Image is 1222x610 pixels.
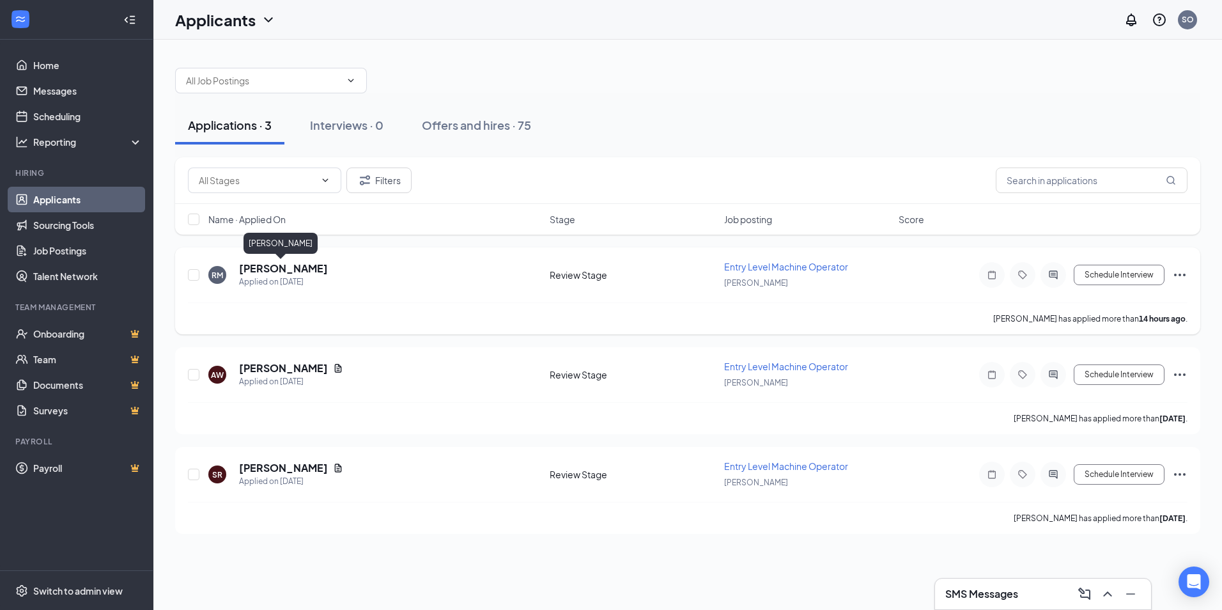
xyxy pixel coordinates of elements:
[212,270,223,281] div: RM
[239,475,343,488] div: Applied on [DATE]
[33,187,143,212] a: Applicants
[1074,265,1164,285] button: Schedule Interview
[239,375,343,388] div: Applied on [DATE]
[945,587,1018,601] h3: SMS Messages
[186,74,341,88] input: All Job Postings
[123,13,136,26] svg: Collapse
[1159,513,1186,523] b: [DATE]
[33,78,143,104] a: Messages
[261,12,276,27] svg: ChevronDown
[984,469,1000,480] svg: Note
[33,263,143,289] a: Talent Network
[550,213,575,226] span: Stage
[33,136,143,148] div: Reporting
[1074,584,1095,604] button: ComposeMessage
[33,455,143,481] a: PayrollCrown
[212,469,222,480] div: SR
[1100,586,1115,602] svg: ChevronUp
[33,238,143,263] a: Job Postings
[1172,467,1187,482] svg: Ellipses
[550,468,716,481] div: Review Stage
[996,168,1187,193] input: Search in applications
[724,378,788,387] span: [PERSON_NAME]
[1046,469,1061,480] svg: ActiveChat
[550,368,716,381] div: Review Stage
[1014,513,1187,524] p: [PERSON_NAME] has applied more than .
[208,213,286,226] span: Name · Applied On
[1015,469,1030,480] svg: Tag
[993,313,1187,324] p: [PERSON_NAME] has applied more than .
[1123,586,1138,602] svg: Minimize
[346,75,356,86] svg: ChevronDown
[15,302,140,313] div: Team Management
[1120,584,1141,604] button: Minimize
[33,584,123,597] div: Switch to admin view
[15,584,28,597] svg: Settings
[1097,584,1118,604] button: ChevronUp
[1172,367,1187,382] svg: Ellipses
[1179,567,1209,597] div: Open Intercom Messenger
[239,461,328,475] h5: [PERSON_NAME]
[1014,413,1187,424] p: [PERSON_NAME] has applied more than .
[175,9,256,31] h1: Applicants
[724,478,788,487] span: [PERSON_NAME]
[33,104,143,129] a: Scheduling
[239,276,328,288] div: Applied on [DATE]
[1152,12,1167,27] svg: QuestionInfo
[1166,175,1176,185] svg: MagnifyingGlass
[1074,364,1164,385] button: Schedule Interview
[239,262,328,276] h5: [PERSON_NAME]
[1046,370,1061,380] svg: ActiveChat
[899,213,924,226] span: Score
[244,233,318,254] div: [PERSON_NAME]
[33,398,143,423] a: SurveysCrown
[984,370,1000,380] svg: Note
[320,175,330,185] svg: ChevronDown
[33,52,143,78] a: Home
[15,168,140,178] div: Hiring
[1046,270,1061,280] svg: ActiveChat
[357,173,373,188] svg: Filter
[15,436,140,447] div: Payroll
[1015,370,1030,380] svg: Tag
[422,117,531,133] div: Offers and hires · 75
[1159,414,1186,423] b: [DATE]
[239,361,328,375] h5: [PERSON_NAME]
[346,168,412,193] button: Filter Filters
[724,213,772,226] span: Job posting
[724,261,848,272] span: Entry Level Machine Operator
[1074,464,1164,485] button: Schedule Interview
[33,347,143,372] a: TeamCrown
[1124,12,1139,27] svg: Notifications
[15,136,28,148] svg: Analysis
[333,463,343,473] svg: Document
[33,372,143,398] a: DocumentsCrown
[724,278,788,288] span: [PERSON_NAME]
[33,321,143,347] a: OnboardingCrown
[1077,586,1092,602] svg: ComposeMessage
[550,269,716,281] div: Review Stage
[984,270,1000,280] svg: Note
[188,117,272,133] div: Applications · 3
[310,117,383,133] div: Interviews · 0
[14,13,27,26] svg: WorkstreamLogo
[211,370,224,380] div: AW
[1172,267,1187,283] svg: Ellipses
[1015,270,1030,280] svg: Tag
[33,212,143,238] a: Sourcing Tools
[199,173,315,187] input: All Stages
[333,363,343,373] svg: Document
[1182,14,1194,25] div: SO
[1139,314,1186,324] b: 14 hours ago
[724,361,848,372] span: Entry Level Machine Operator
[724,460,848,472] span: Entry Level Machine Operator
